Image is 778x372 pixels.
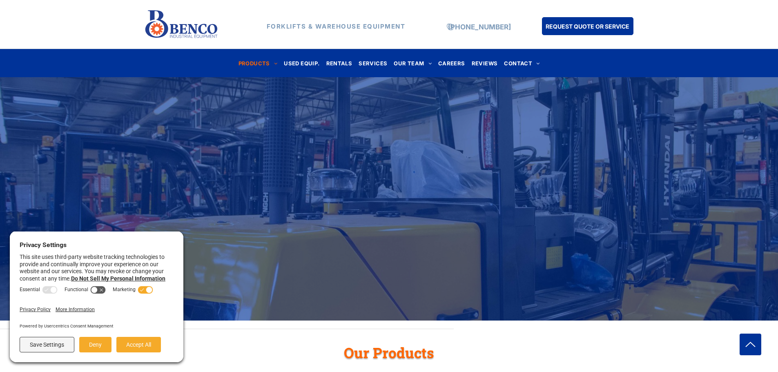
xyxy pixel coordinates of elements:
a: CAREERS [435,58,468,69]
a: CONTACT [501,58,543,69]
a: REQUEST QUOTE OR SERVICE [542,17,633,35]
span: Our Products [344,343,434,362]
a: RENTALS [323,58,356,69]
a: USED EQUIP. [281,58,323,69]
a: REVIEWS [468,58,501,69]
a: [PHONE_NUMBER] [448,23,511,31]
strong: FORKLIFTS & WAREHOUSE EQUIPMENT [267,22,406,30]
a: SERVICES [355,58,390,69]
a: PRODUCTS [235,58,281,69]
a: OUR TEAM [390,58,435,69]
span: REQUEST QUOTE OR SERVICE [546,19,629,34]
